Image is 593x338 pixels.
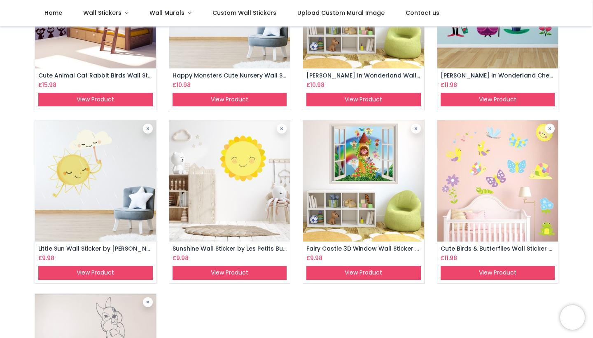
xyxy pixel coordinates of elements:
a: View Product [173,93,287,107]
span: 9.98 [310,254,322,262]
span: Home [44,9,62,17]
span: 15.98 [42,81,56,89]
a: Happy Monsters Cute Nursery Wall Sticker Set (39cm (W) x 30cm (H) : XS, As shown) [173,71,426,80]
a: [PERSON_NAME] In Wonderland Wall Sticker (43cm (W) x 30cm (H) : XS, As shown) [306,71,554,80]
span: 9.98 [176,254,189,262]
span: Wall Stickers [83,9,121,17]
span: Contact us [406,9,439,17]
img: Sunshine Wall Sticker by Les Petits Buttons (30cm (W) x 30cm (H) : XS, As shown) [169,120,290,242]
a: View Product [441,266,555,280]
a: Sunshine Wall Sticker by Les Petits Buttons (30cm (W) x 30cm (H) : XS, As shown) [173,244,414,253]
h6: £ [173,81,191,89]
img: Little Sun Wall Sticker by Caroline Attia (32cm (W) x 30cm (H) : XS, As shown) [35,120,156,242]
span: 10.98 [310,81,325,89]
span: Custom Wall Stickers [212,9,276,17]
iframe: Brevo live chat [560,305,585,330]
a: View Product [441,93,555,107]
img: Fairy Castle 3D Window Wall Sticker (34cm (W) x 30cm (H) : XS, As shown) [303,120,424,242]
a: View Product [306,93,421,107]
a: View Product [173,266,287,280]
span: 9.98 [42,254,54,262]
a: View Product [38,266,153,280]
span: Upload Custom Mural Image [297,9,385,17]
a: Fairy Castle 3D Window Wall Sticker (34cm (W) x 30cm (H) : XS, As shown) [306,244,529,253]
h6: £ [173,254,189,263]
h6: £ [441,254,457,263]
span: 11.98 [444,81,457,89]
img: Cute Birds & Butterflies Wall Sticker Set (37cm (W) x 30cm (H) : XS, As shown) [437,120,558,242]
span: Wall Murals [149,9,184,17]
a: View Product [38,93,153,107]
h6: £ [306,81,325,89]
h6: £ [38,81,56,89]
a: Little Sun Wall Sticker by [PERSON_NAME] (32cm (W) x 30cm (H) : XS, As shown) [38,244,276,253]
h6: £ [38,254,54,263]
span: 11.98 [444,254,457,262]
h6: £ [306,254,322,263]
span: 10.98 [176,81,191,89]
a: View Product [306,266,421,280]
h6: £ [441,81,457,89]
a: Cute Animal Cat Rabbit Birds Wall Sticker Set (50cm (W) x 50cm (H) : XS, Black, As shown) [38,71,308,80]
